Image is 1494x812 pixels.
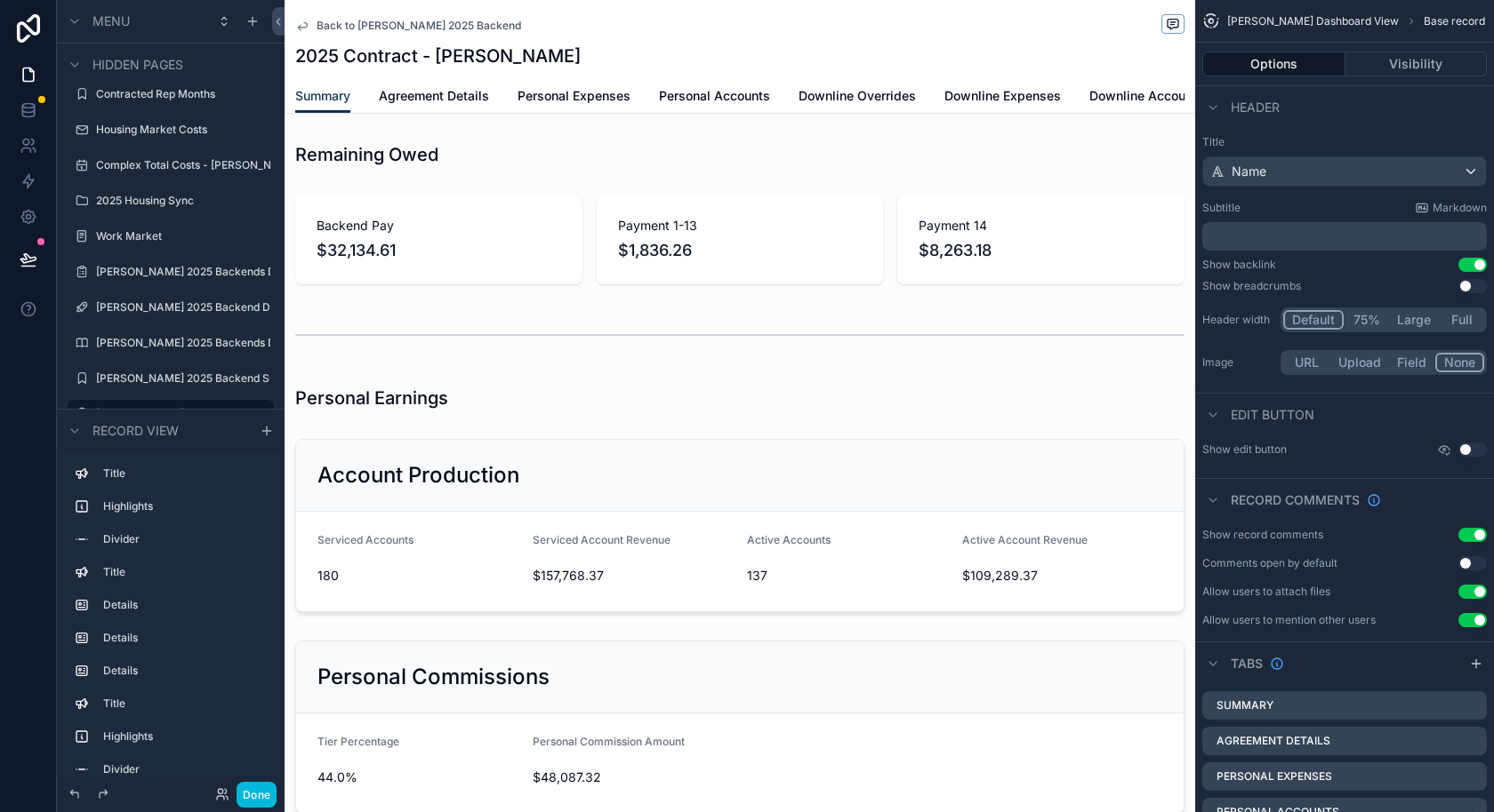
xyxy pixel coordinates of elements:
a: Personal Expenses [518,80,631,115]
label: Divider [103,762,260,776]
span: Markdown [1433,201,1487,215]
h1: 2025 Contract - [PERSON_NAME] [295,44,581,68]
a: Back to [PERSON_NAME] 2025 Backend [295,19,521,33]
label: Personal Expenses [1217,769,1332,784]
div: Show backlink [1202,258,1276,272]
label: Housing Market Costs [96,123,263,137]
label: Subtitle [1202,201,1241,215]
div: Show record comments [1202,528,1323,542]
a: Downline Accounts [1089,80,1204,115]
label: Image [1202,355,1273,370]
label: Title [103,565,260,579]
span: Hidden pages [92,56,183,74]
span: Record comments [1231,491,1360,509]
button: Full [1439,310,1484,330]
div: scrollable content [57,451,285,776]
label: Agreement Details [1217,734,1330,748]
a: Markdown [1415,201,1487,215]
div: scrollable content [1202,222,1487,251]
label: Details [103,631,260,645]
button: Default [1283,310,1344,330]
div: Allow users to attach files [1202,585,1330,599]
label: [PERSON_NAME] 2025 Backends Details [96,336,270,350]
span: Record view [92,422,179,440]
label: 2025 Housing Sync [96,194,263,208]
button: Options [1202,52,1345,76]
span: Back to [PERSON_NAME] 2025 Backend [317,19,521,33]
label: [PERSON_NAME] Dashboard View [96,407,270,421]
span: Name [1232,163,1266,180]
label: Details [103,664,260,678]
button: URL [1283,353,1330,372]
span: Downline Accounts [1089,87,1204,105]
span: Edit button [1231,406,1314,424]
div: Allow users to mention other users [1202,613,1376,627]
button: Done [237,782,277,808]
a: Summary [295,80,350,114]
span: Base record [1424,14,1485,28]
span: Header [1231,99,1280,116]
label: Summary [1217,698,1273,712]
label: Work Market [96,229,263,243]
span: Personal Accounts [659,87,770,105]
a: Personal Accounts [659,80,770,115]
label: Title [103,697,260,711]
div: Show breadcrumbs [1202,279,1301,293]
span: Downline Expenses [944,87,1061,105]
label: Title [103,466,260,481]
label: [PERSON_NAME] 2025 Backend Summary [96,371,270,386]
span: Tabs [1231,655,1263,673]
button: 75% [1344,310,1389,330]
div: Comments open by default [1202,556,1337,570]
button: Upload [1330,353,1389,372]
label: Highlights [103,729,260,744]
button: Name [1202,156,1487,187]
span: [PERSON_NAME] Dashboard View [1227,14,1399,28]
a: Agreement Details [379,80,489,115]
label: Contracted Rep Months [96,87,263,101]
label: Details [103,598,260,612]
label: [PERSON_NAME] 2025 Backend Details [96,300,270,314]
span: Personal Expenses [518,87,631,105]
span: Menu [92,12,130,30]
label: Highlights [103,499,260,513]
label: Show edit button [1202,442,1287,457]
span: Downline Overrides [799,87,916,105]
span: Summary [295,87,350,105]
span: Agreement Details [379,87,489,105]
button: Visibility [1345,52,1488,76]
label: Title [1202,135,1487,149]
label: Complex Total Costs - [PERSON_NAME] [96,158,270,172]
label: Divider [103,532,260,546]
button: None [1435,353,1484,372]
label: Header width [1202,313,1273,327]
a: Downline Expenses [944,80,1061,115]
a: Downline Overrides [799,80,916,115]
button: Large [1389,310,1439,330]
label: [PERSON_NAME] 2025 Backends Details [96,265,270,279]
button: Field [1389,353,1436,372]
